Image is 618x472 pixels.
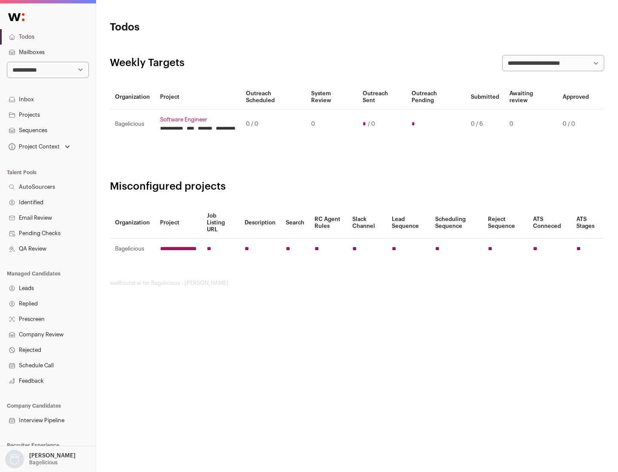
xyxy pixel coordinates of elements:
[3,9,29,26] img: Wellfound
[557,85,594,109] th: Approved
[155,85,241,109] th: Project
[110,207,155,239] th: Organization
[281,207,309,239] th: Search
[110,56,185,70] h2: Weekly Targets
[557,109,594,139] td: 0 / 0
[528,207,571,239] th: ATS Conneced
[241,109,306,139] td: 0 / 0
[571,207,604,239] th: ATS Stages
[155,207,202,239] th: Project
[7,143,60,150] div: Project Context
[110,85,155,109] th: Organization
[483,207,528,239] th: Reject Sequence
[110,280,604,287] footer: wellfound:ai for Bagelicious - [PERSON_NAME]
[110,180,604,194] h2: Misconfigured projects
[306,85,357,109] th: System Review
[368,121,375,127] span: / 0
[504,109,557,139] td: 0
[430,207,483,239] th: Scheduling Sequence
[29,452,76,459] p: [PERSON_NAME]
[29,459,58,466] p: Bagelicious
[347,207,387,239] th: Slack Channel
[309,207,347,239] th: RC Agent Rules
[306,109,357,139] td: 0
[7,141,72,153] button: Open dropdown
[406,85,465,109] th: Outreach Pending
[110,109,155,139] td: Bagelicious
[504,85,557,109] th: Awaiting review
[110,239,155,260] td: Bagelicious
[241,85,306,109] th: Outreach Scheduled
[202,207,239,239] th: Job Listing URL
[466,85,504,109] th: Submitted
[387,207,430,239] th: Lead Sequence
[466,109,504,139] td: 0 / 6
[160,116,236,123] a: Software Engineer
[357,85,407,109] th: Outreach Sent
[3,450,77,469] button: Open dropdown
[5,450,24,469] img: nopic.png
[239,207,281,239] th: Description
[110,21,275,34] h1: Todos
